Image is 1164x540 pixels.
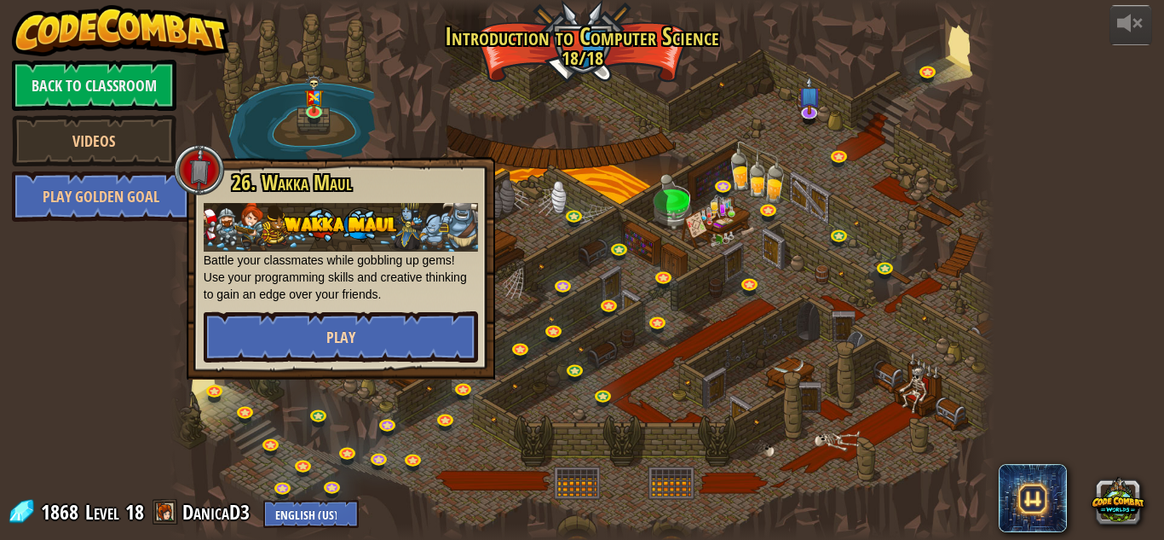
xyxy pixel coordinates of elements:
button: Adjust volume [1109,5,1152,45]
span: Level [85,498,119,526]
span: 1868 [41,498,84,525]
button: Play [204,311,478,363]
a: Back to Classroom [12,60,176,111]
img: CodeCombat - Learn how to code by playing a game [12,5,230,56]
a: Videos [12,115,176,166]
span: 26. Wakka Maul [232,168,352,197]
p: Battle your classmates while gobbling up gems! Use your programming skills and creative thinking ... [204,203,478,303]
img: level-banner-unstarted-subscriber.png [798,76,820,114]
span: Play [326,327,355,348]
img: Nov17 wakka maul [204,203,478,252]
a: Play Golden Goal [12,171,191,222]
span: 18 [125,498,144,525]
a: DanicaD3 [182,498,255,525]
img: level-banner-multiplayer.png [304,75,324,113]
